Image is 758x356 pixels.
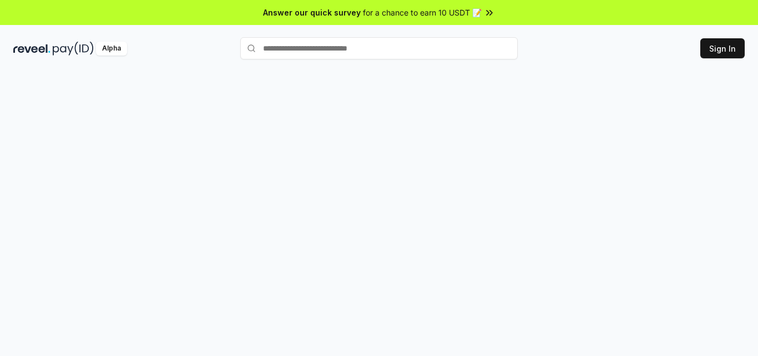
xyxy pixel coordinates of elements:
span: Answer our quick survey [263,7,361,18]
div: Alpha [96,42,127,56]
span: for a chance to earn 10 USDT 📝 [363,7,482,18]
button: Sign In [700,38,745,58]
img: pay_id [53,42,94,56]
img: reveel_dark [13,42,50,56]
